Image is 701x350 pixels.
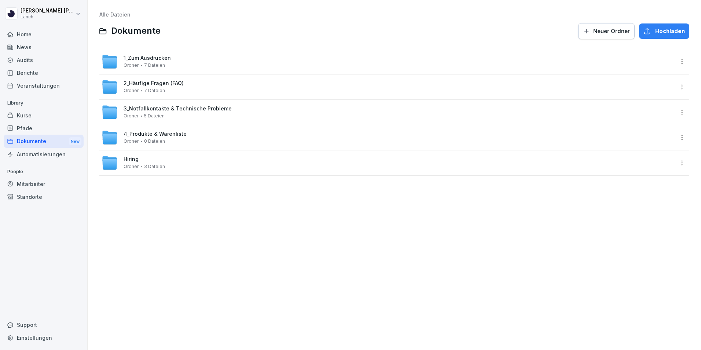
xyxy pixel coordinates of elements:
[4,97,84,109] p: Library
[21,14,74,19] p: Lanch
[99,11,131,18] a: Alle Dateien
[4,190,84,203] a: Standorte
[21,8,74,14] p: [PERSON_NAME] [PERSON_NAME]
[4,331,84,344] a: Einstellungen
[4,318,84,331] div: Support
[102,104,674,120] a: 3_Notfallkontakte & Technische ProblemeOrdner5 Dateien
[124,88,139,93] span: Ordner
[124,139,139,144] span: Ordner
[69,137,81,146] div: New
[102,79,674,95] a: 2_Häufige Fragen (FAQ)Ordner7 Dateien
[4,148,84,161] a: Automatisierungen
[4,66,84,79] a: Berichte
[4,54,84,66] a: Audits
[4,135,84,148] div: Dokumente
[655,27,685,35] span: Hochladen
[111,26,161,36] span: Dokumente
[593,27,630,35] span: Neuer Ordner
[144,164,165,169] span: 3 Dateien
[4,122,84,135] a: Pfade
[124,113,139,119] span: Ordner
[124,106,232,112] span: 3_Notfallkontakte & Technische Probleme
[4,166,84,178] p: People
[124,164,139,169] span: Ordner
[124,80,184,87] span: 2_Häufige Fragen (FAQ)
[102,130,674,146] a: 4_Produkte & WarenlisteOrdner0 Dateien
[124,63,139,68] span: Ordner
[144,63,165,68] span: 7 Dateien
[124,131,187,137] span: 4_Produkte & Warenliste
[144,113,165,119] span: 5 Dateien
[4,178,84,190] a: Mitarbeiter
[4,41,84,54] a: News
[4,79,84,92] a: Veranstaltungen
[4,135,84,148] a: DokumenteNew
[4,109,84,122] a: Kurse
[4,28,84,41] a: Home
[639,23,689,39] button: Hochladen
[144,88,165,93] span: 7 Dateien
[102,155,674,171] a: HiringOrdner3 Dateien
[144,139,165,144] span: 0 Dateien
[102,54,674,70] a: 1_Zum AusdruckenOrdner7 Dateien
[578,23,635,39] button: Neuer Ordner
[124,55,171,61] span: 1_Zum Ausdrucken
[124,156,139,163] span: Hiring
